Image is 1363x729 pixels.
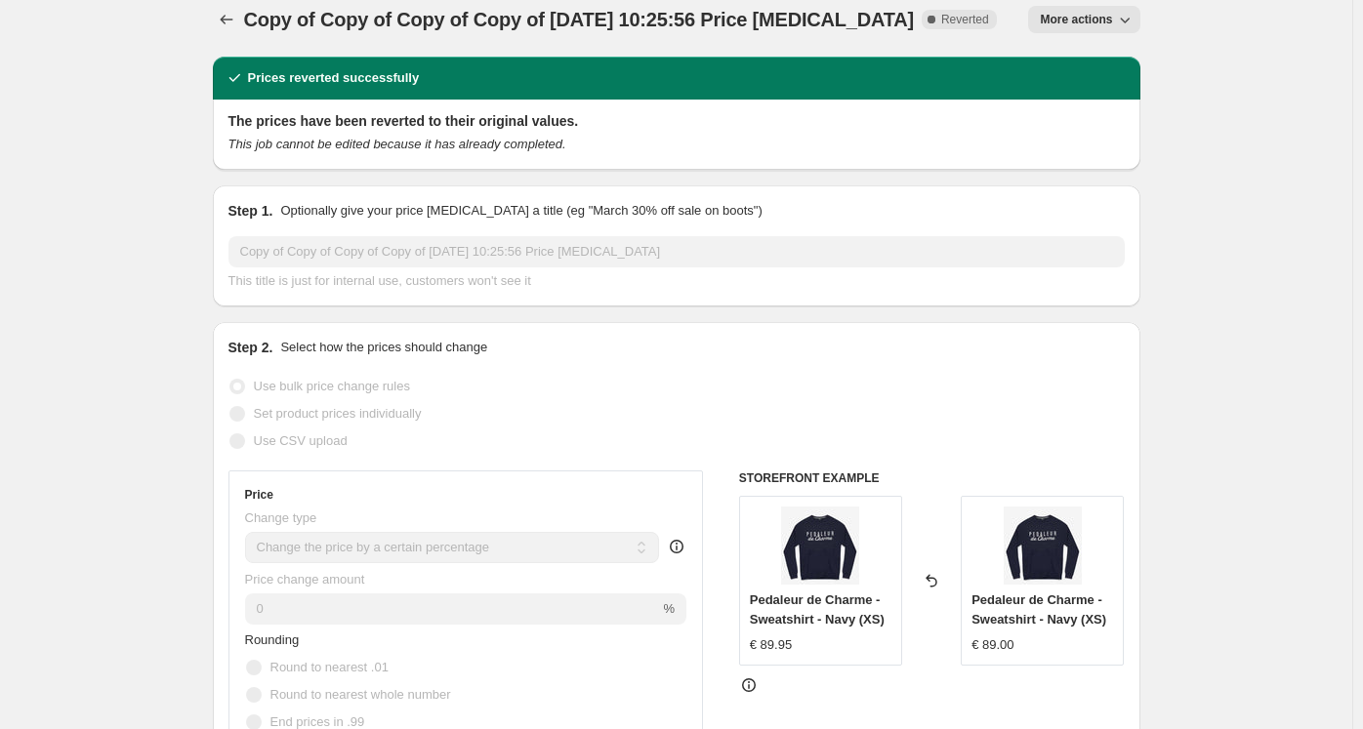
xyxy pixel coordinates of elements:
[1040,12,1112,27] span: More actions
[941,12,989,27] span: Reverted
[254,433,348,448] span: Use CSV upload
[750,635,792,655] div: € 89.95
[228,273,531,288] span: This title is just for internal use, customers won't see it
[228,338,273,357] h2: Step 2.
[254,379,410,393] span: Use bulk price change rules
[971,635,1013,655] div: € 89.00
[667,537,686,556] div: help
[245,572,365,587] span: Price change amount
[228,236,1125,267] input: 30% off holiday sale
[245,510,317,525] span: Change type
[750,592,885,627] span: Pedaleur de Charme - Sweatshirt - Navy (XS)
[270,687,451,702] span: Round to nearest whole number
[663,601,675,616] span: %
[248,68,420,88] h2: Prices reverted successfully
[1004,506,1082,585] img: La_Machine_Pedaleur_de_Charme_Navy_Sweatshirt_Flat_80x.jpg
[228,201,273,221] h2: Step 1.
[228,137,566,151] i: This job cannot be edited because it has already completed.
[228,111,1125,131] h2: The prices have been reverted to their original values.
[245,487,273,503] h3: Price
[270,714,365,729] span: End prices in .99
[739,470,1125,486] h6: STOREFRONT EXAMPLE
[245,632,300,647] span: Rounding
[280,201,762,221] p: Optionally give your price [MEDICAL_DATA] a title (eg "March 30% off sale on boots")
[245,593,660,625] input: -15
[1028,6,1139,33] button: More actions
[244,9,914,30] span: Copy of Copy of Copy of Copy of [DATE] 10:25:56 Price [MEDICAL_DATA]
[213,6,240,33] button: Price change jobs
[781,506,859,585] img: La_Machine_Pedaleur_de_Charme_Navy_Sweatshirt_Flat_80x.jpg
[280,338,487,357] p: Select how the prices should change
[270,660,389,674] span: Round to nearest .01
[971,592,1106,627] span: Pedaleur de Charme - Sweatshirt - Navy (XS)
[254,406,422,421] span: Set product prices individually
